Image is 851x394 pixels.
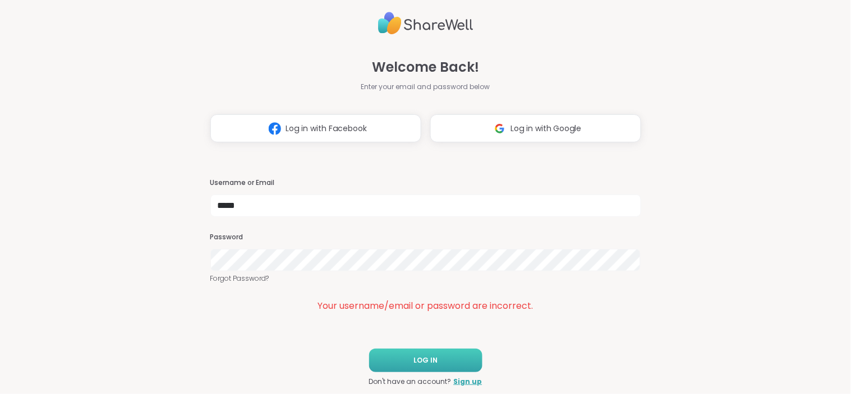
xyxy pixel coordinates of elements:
[413,355,438,365] span: LOG IN
[430,114,641,142] button: Log in with Google
[210,299,641,313] div: Your username/email or password are incorrect.
[210,114,421,142] button: Log in with Facebook
[369,349,482,372] button: LOG IN
[454,377,482,387] a: Sign up
[361,82,490,92] span: Enter your email and password below
[489,118,510,139] img: ShareWell Logomark
[264,118,286,139] img: ShareWell Logomark
[372,57,479,77] span: Welcome Back!
[286,123,367,135] span: Log in with Facebook
[210,274,641,284] a: Forgot Password?
[510,123,582,135] span: Log in with Google
[210,233,641,242] h3: Password
[369,377,452,387] span: Don't have an account?
[210,178,641,188] h3: Username or Email
[378,7,473,39] img: ShareWell Logo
